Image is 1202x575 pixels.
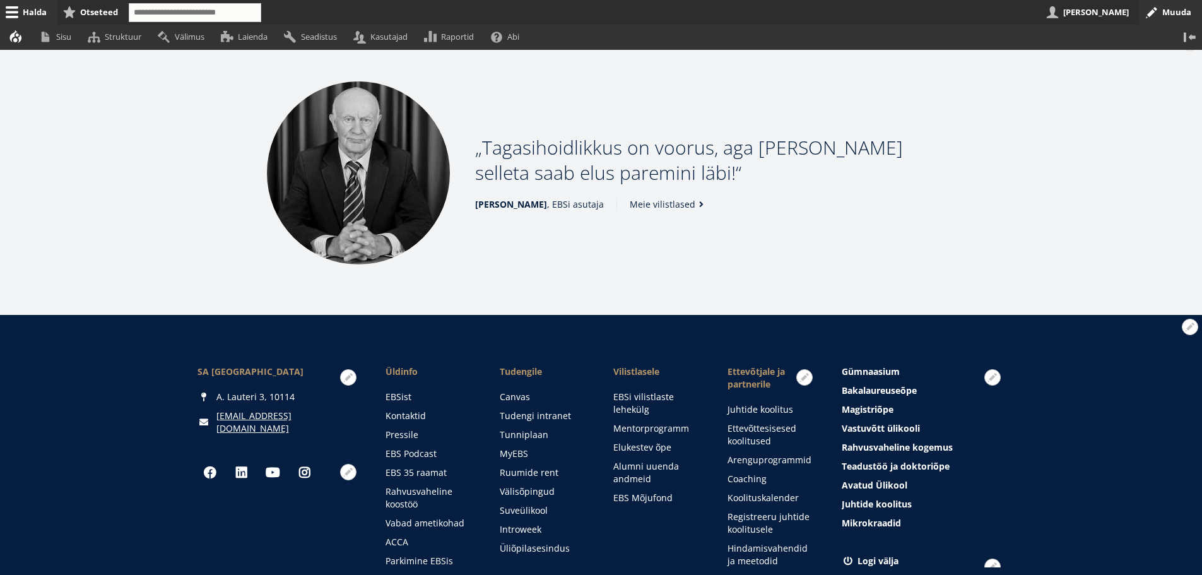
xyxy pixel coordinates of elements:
[728,492,816,504] a: Koolituskalender
[197,365,360,378] div: SA [GEOGRAPHIC_DATA]
[419,25,485,49] a: Raportid
[613,422,702,435] a: Mentorprogramm
[613,492,702,504] a: EBS Mõjufond
[842,498,912,510] span: Juhtide koolitus
[1177,25,1202,49] button: Vertikaalasend
[984,559,1001,575] button: Avatud Kasutaja konto menüü seaded
[842,555,1005,567] a: Logi välja
[728,542,816,567] a: Hindamisvahendid ja meetodid
[386,391,474,403] a: EBSist
[197,391,360,403] div: A. Lauteri 3, 10114
[796,369,813,386] button: Avatud Põhinavigatsioon seaded
[613,441,702,454] a: Elukestev õpe
[500,448,589,460] a: MyEBS
[340,369,356,386] button: Avatud seaded
[475,198,604,211] span: , EBSi asutaja
[500,365,589,378] a: Tudengile
[475,198,547,210] strong: [PERSON_NAME]
[340,464,356,480] button: Avatud Social Links seaded
[261,460,286,485] a: Youtube
[842,422,1005,435] a: Vastuvõtt ülikooli
[386,410,474,422] a: Kontaktid
[842,498,1005,511] a: Juhtide koolitus
[842,460,1005,473] a: Teadustöö ja doktoriõpe
[386,555,474,567] a: Parkimine EBSis
[842,441,953,453] span: Rahvusvaheline kogemus
[229,460,254,485] a: Linkedin
[292,460,317,485] a: Instagram
[215,25,278,49] a: Laienda
[842,384,1005,397] a: Bakalaureuseõpe
[386,429,474,441] a: Pressile
[82,25,152,49] a: Struktuur
[842,517,1005,530] a: Mikrokraadid
[348,25,418,49] a: Kasutajad
[728,403,816,416] a: Juhtide koolitus
[842,384,917,396] span: Bakalaureuseõpe
[613,365,702,378] span: Vilistlasele
[152,25,215,49] a: Välimus
[842,365,1005,378] a: Gümnaasium
[485,25,531,49] a: Abi
[842,365,900,377] span: Gümnaasium
[500,429,589,441] a: Tunniplaan
[728,511,816,536] a: Registreeru juhtide koolitusele
[842,422,920,434] span: Vastuvõtt ülikooli
[386,517,474,530] a: Vabad ametikohad
[728,422,816,448] a: Ettevõttesisesed koolitused
[197,460,223,485] a: Facebook
[386,485,474,511] a: Rahvusvaheline koostöö
[630,198,708,211] a: Meie vilistlased
[842,441,1005,454] a: Rahvusvaheline kogemus
[278,25,348,49] a: Seadistus
[1182,319,1198,335] button: Avatud seaded
[613,460,702,485] a: Alumni uuenda andmeid
[984,369,1001,386] button: Avatud Esiletõstetud menüü seaded
[500,504,589,517] a: Suveülikool
[386,448,474,460] a: EBS Podcast
[33,25,82,49] a: Sisu
[842,403,893,415] span: Magistriõpe
[728,473,816,485] a: Coaching
[500,542,589,555] a: Üliõpilasesindus
[386,365,474,378] span: Üldinfo
[475,135,936,186] p: Tagasihoidlikkus on voorus, aga [PERSON_NAME] selleta saab elus paremini läbi!
[500,466,589,479] a: Ruumide rent
[386,466,474,479] a: EBS 35 raamat
[842,517,901,529] span: Mikrokraadid
[728,365,816,391] span: Ettevõtjale ja partnerile
[728,454,816,466] a: Arenguprogrammid
[500,485,589,498] a: Välisõpingud
[613,391,702,416] a: EBSi vilistlaste lehekülg
[500,523,589,536] a: Introweek
[500,410,589,422] a: Tudengi intranet
[386,536,474,548] a: ACCA
[842,479,907,491] span: Avatud Ülikool
[216,410,360,435] a: [EMAIL_ADDRESS][DOMAIN_NAME]
[842,403,1005,416] a: Magistriõpe
[267,81,450,264] img: Madis Habakuk
[842,460,950,472] span: Teadustöö ja doktoriõpe
[500,391,589,403] a: Canvas
[842,479,1005,492] a: Avatud Ülikool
